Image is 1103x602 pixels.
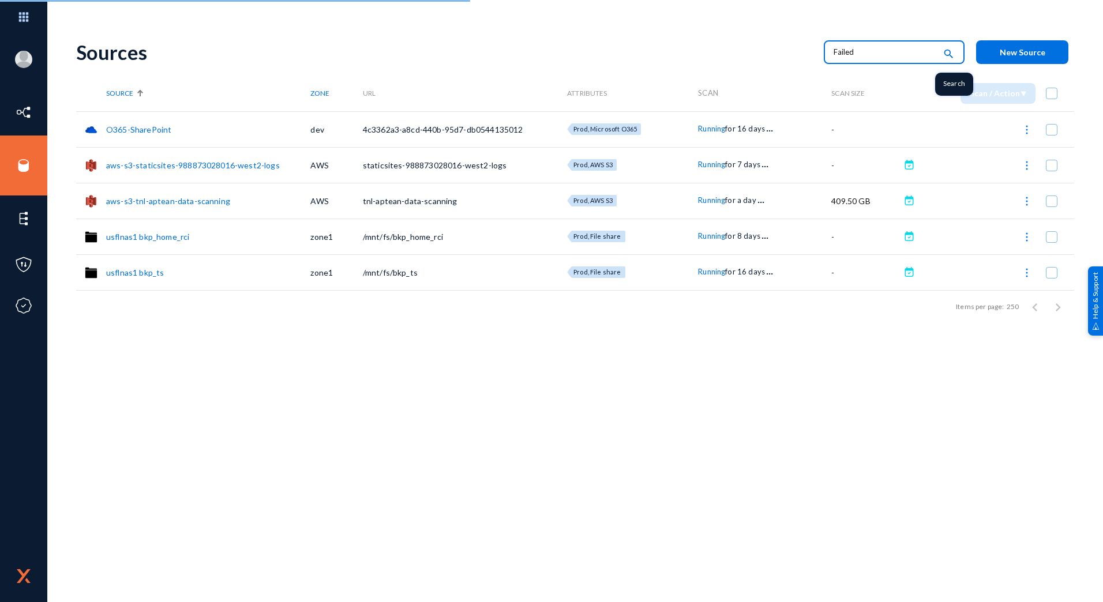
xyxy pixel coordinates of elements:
td: zone1 [310,254,362,290]
mat-icon: search [941,47,955,62]
span: Scan Size [831,89,864,97]
span: Prod, File share [573,268,621,276]
a: usflnas1 bkp_ts [106,268,164,277]
button: Previous page [1023,295,1046,318]
img: app launcher [6,5,41,29]
span: Zone [310,89,329,97]
img: icon-more.svg [1021,160,1033,171]
span: . [761,156,764,170]
span: Prod, File share [573,232,621,240]
span: /mnt/fs/bkp_home_rci [363,232,443,242]
div: Items per page: [956,302,1004,312]
td: - [831,111,901,147]
img: icon-more.svg [1021,124,1033,136]
span: . [766,120,768,134]
img: icon-more.svg [1021,231,1033,243]
span: . [764,156,766,170]
td: - [831,219,901,254]
span: Scan [698,88,718,97]
span: . [768,263,771,277]
a: usflnas1 bkp_home_rci [106,232,189,242]
td: - [831,254,901,290]
span: . [771,120,773,134]
span: New Source [1000,47,1045,57]
img: s3.png [85,195,97,208]
img: icon-elements.svg [15,210,32,227]
span: Prod, Microsoft O365 [573,125,637,133]
span: Prod, AWS S3 [573,197,613,204]
span: . [771,263,773,277]
span: for 8 days [725,231,760,240]
td: 409.50 GB [831,183,901,219]
td: AWS [310,147,362,183]
span: . [764,227,766,241]
span: Running [698,195,725,205]
div: Sources [76,40,812,64]
div: 250 [1007,302,1019,312]
img: icon-more.svg [1021,267,1033,279]
img: localfs.svg [85,231,97,243]
img: help_support.svg [1092,322,1100,330]
span: tnl-aptean-data-scanning [363,196,457,206]
img: s3.png [85,159,97,172]
input: Filter [834,43,935,61]
span: Running [698,267,725,276]
td: AWS [310,183,362,219]
span: for 16 days [725,124,765,133]
span: Running [698,231,725,240]
td: dev [310,111,362,147]
span: for 7 days [725,160,760,169]
img: icon-more.svg [1021,195,1033,207]
span: . [762,191,764,205]
span: Prod, AWS S3 [573,161,613,168]
img: icon-compliance.svg [15,297,32,314]
span: . [757,191,760,205]
span: . [768,120,771,134]
span: Running [698,124,725,133]
span: for a day [725,195,756,205]
span: . [766,156,768,170]
img: icon-policies.svg [15,256,32,273]
div: Help & Support [1088,266,1103,336]
span: Source [106,89,133,97]
span: 4c3362a3-a8cd-440b-95d7-db0544135012 [363,125,523,134]
a: aws-s3-tnl-aptean-data-scanning [106,196,230,206]
a: O365-SharePoint [106,125,171,134]
span: . [761,227,764,241]
td: - [831,147,901,183]
td: zone1 [310,219,362,254]
span: Running [698,160,725,169]
img: icon-inventory.svg [15,104,32,121]
span: /mnt/fs/bkp_ts [363,268,418,277]
span: for 16 days [725,267,765,276]
div: Zone [310,89,362,97]
div: Search [935,73,973,96]
button: Next page [1046,295,1070,318]
span: Attributes [567,89,607,97]
div: Source [106,89,310,97]
span: . [766,263,768,277]
span: . [766,227,768,241]
span: staticsites-988873028016-west2-logs [363,160,507,170]
a: aws-s3-staticsites-988873028016-west2-logs [106,160,280,170]
img: onedrive.png [85,123,97,136]
span: . [760,191,762,205]
span: URL [363,89,376,97]
img: localfs.svg [85,266,97,279]
button: New Source [976,40,1068,64]
img: blank-profile-picture.png [15,51,32,68]
img: icon-sources.svg [15,157,32,174]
